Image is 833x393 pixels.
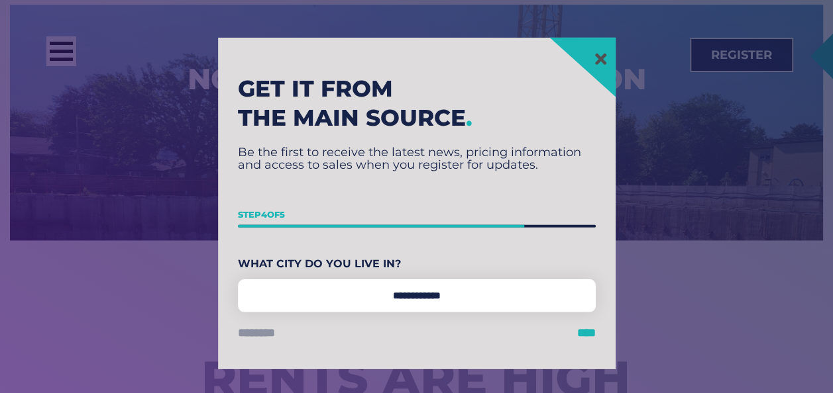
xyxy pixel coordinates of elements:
[238,146,596,171] p: Be the first to receive the latest news, pricing information and access to sales when you registe...
[238,254,596,274] label: What City Do You Live In?
[261,209,267,220] span: 4
[466,104,472,132] span: .
[280,209,285,220] span: 5
[238,205,596,225] p: Step of
[238,73,596,132] h2: Get it from the main source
